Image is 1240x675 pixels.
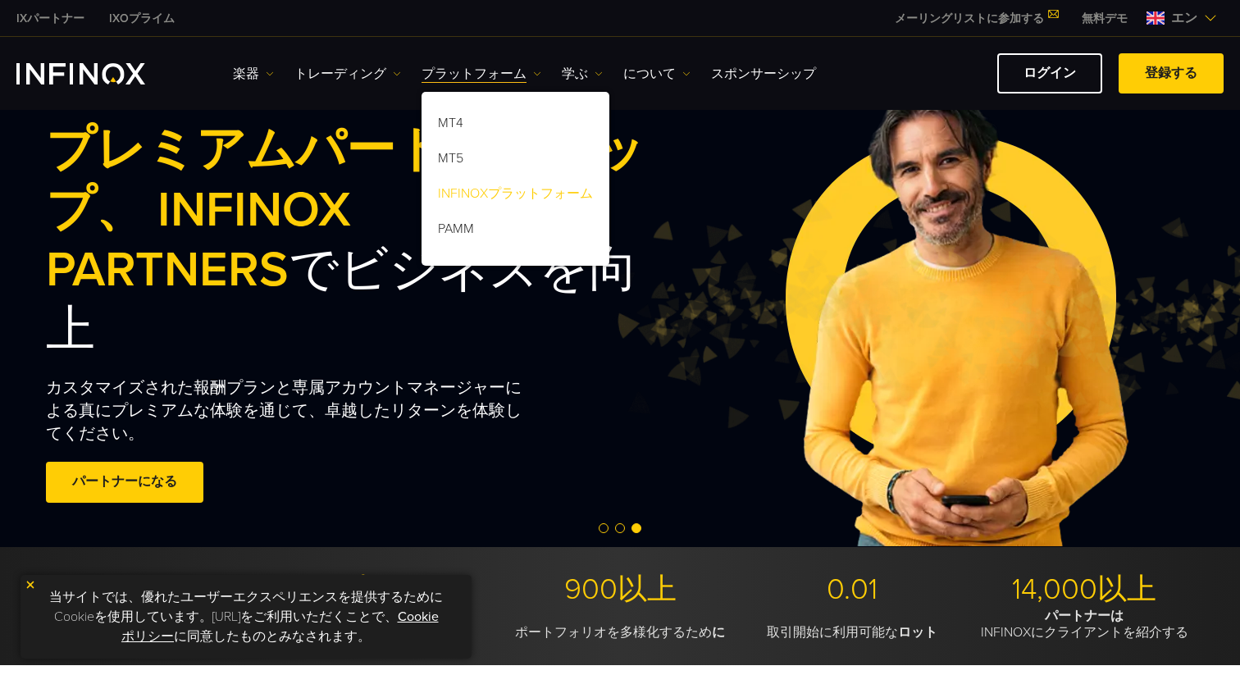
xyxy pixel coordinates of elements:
font: INFINOXプラットフォーム [438,185,593,202]
font: カスタマイズされた報酬プランと専属アカウントマネージャーによる真にプレミアムな体験を通じて、卓越したリターンを体験してください。 [46,378,522,444]
font: プレミアムパートナーシップ、 INFINOX PARTNERS [46,121,645,299]
a: MT5 [422,144,609,179]
font: 14,000以上 [1012,572,1156,607]
font: パートナーは [1045,608,1124,624]
font: トレーディング [294,66,386,82]
font: パートナーになる [72,473,177,490]
a: PAMM [422,214,609,249]
a: プラットフォーム [422,64,541,84]
a: パートナーになる [46,462,203,502]
font: IXOプライム [109,11,175,25]
a: 楽器 [233,64,274,84]
span: Go to slide 3 [631,523,641,533]
font: 取引開始に利用可能な [767,624,898,641]
a: ログイン [997,53,1102,93]
img: 黄色の閉じるアイコン [25,579,36,591]
a: について [623,64,691,84]
font: について [623,66,676,82]
font: PAMM [438,221,474,237]
font: ロット [898,624,937,641]
font: MT4 [438,115,463,131]
font: 最大1:1000 [319,572,457,607]
font: 当サイトでは、優れたユーザーエクスペリエンスを提供するためにCookieを使用しています。[URL]をご利用いただくことで、 [49,589,443,625]
a: 登録する [1119,53,1224,93]
span: Go to slide 1 [599,523,609,533]
font: MT5 [438,150,463,166]
a: INFINOXプラットフォーム [422,179,609,214]
a: 学ぶ [562,64,603,84]
span: Go to slide 2 [615,523,625,533]
font: MT4/5 [116,572,196,607]
font: に同意したものとみなされます。 [174,628,371,645]
font: ポートフォリオを多様化するため [515,624,712,641]
font: 学ぶ [562,66,588,82]
font: メーリングリストに参加する [895,11,1044,25]
font: 無料デモ [1082,11,1128,25]
a: INFINOXロゴ [16,63,184,84]
font: IXパートナー [16,11,84,25]
font: でビジネスを向上 [46,240,638,359]
font: 楽器 [233,66,259,82]
a: トレーディング [294,64,401,84]
a: MT4 [422,108,609,144]
font: 登録する [1145,65,1197,81]
a: スポンサーシップ [711,64,816,84]
a: インフィノックス [4,10,97,27]
font: エン [1171,10,1197,26]
font: に [712,624,725,641]
a: メーリングリストに参加する [882,11,1069,25]
font: 0.01 [827,572,878,607]
font: INFINOXにクライアントを紹介する [981,624,1188,641]
a: インフィノックス [97,10,187,27]
font: スポンサーシップ [711,66,816,82]
font: 900以上 [564,572,677,607]
font: プラットフォーム [422,66,527,82]
font: ログイン [1023,65,1076,81]
a: INFINOXメニュー [1069,10,1140,27]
